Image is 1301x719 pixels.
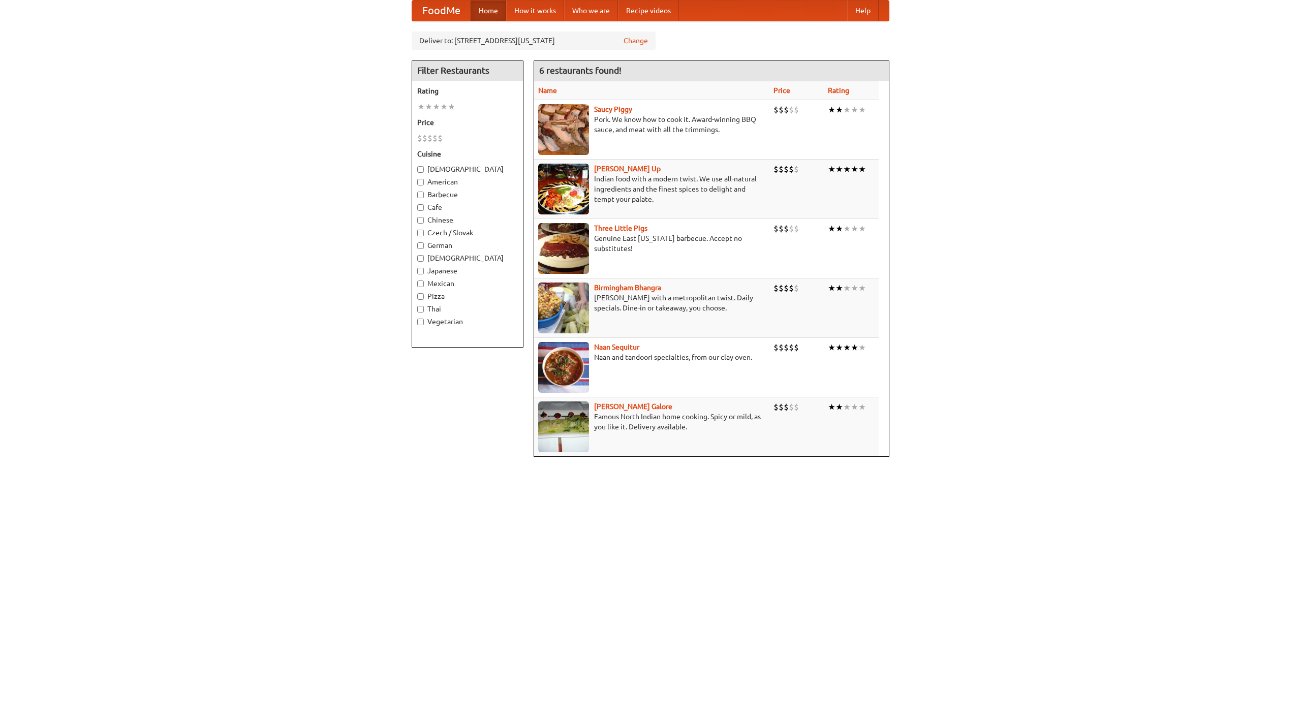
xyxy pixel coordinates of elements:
[784,401,789,413] li: $
[835,164,843,175] li: ★
[843,342,851,353] li: ★
[538,164,589,214] img: curryup.jpg
[624,36,648,46] a: Change
[417,204,424,211] input: Cafe
[417,217,424,224] input: Chinese
[779,104,784,115] li: $
[779,164,784,175] li: $
[794,283,799,294] li: $
[412,1,471,21] a: FoodMe
[828,164,835,175] li: ★
[789,104,794,115] li: $
[773,104,779,115] li: $
[851,164,858,175] li: ★
[538,223,589,274] img: littlepigs.jpg
[847,1,879,21] a: Help
[858,401,866,413] li: ★
[417,133,422,144] li: $
[843,104,851,115] li: ★
[779,283,784,294] li: $
[440,101,448,112] li: ★
[417,253,518,263] label: [DEMOGRAPHIC_DATA]
[843,283,851,294] li: ★
[412,60,523,81] h4: Filter Restaurants
[858,223,866,234] li: ★
[784,223,789,234] li: $
[471,1,506,21] a: Home
[417,240,518,251] label: German
[432,133,438,144] li: $
[779,223,784,234] li: $
[843,164,851,175] li: ★
[417,278,518,289] label: Mexican
[538,104,589,155] img: saucy.jpg
[835,223,843,234] li: ★
[417,192,424,198] input: Barbecue
[417,179,424,185] input: American
[417,86,518,96] h5: Rating
[417,268,424,274] input: Japanese
[417,306,424,312] input: Thai
[594,224,647,232] a: Three Little Pigs
[789,342,794,353] li: $
[594,402,672,411] b: [PERSON_NAME] Galore
[828,104,835,115] li: ★
[438,133,443,144] li: $
[828,283,835,294] li: ★
[448,101,455,112] li: ★
[794,223,799,234] li: $
[417,319,424,325] input: Vegetarian
[618,1,679,21] a: Recipe videos
[538,401,589,452] img: currygalore.jpg
[858,283,866,294] li: ★
[417,230,424,236] input: Czech / Slovak
[417,255,424,262] input: [DEMOGRAPHIC_DATA]
[784,164,789,175] li: $
[789,164,794,175] li: $
[432,101,440,112] li: ★
[425,101,432,112] li: ★
[794,164,799,175] li: $
[538,293,765,313] p: [PERSON_NAME] with a metropolitan twist. Daily specials. Dine-in or takeaway, you choose.
[538,86,557,95] a: Name
[789,223,794,234] li: $
[779,401,784,413] li: $
[538,352,765,362] p: Naan and tandoori specialties, from our clay oven.
[538,114,765,135] p: Pork. We know how to cook it. Award-winning BBQ sauce, and meat with all the trimmings.
[417,266,518,276] label: Japanese
[828,401,835,413] li: ★
[794,401,799,413] li: $
[858,104,866,115] li: ★
[794,104,799,115] li: $
[564,1,618,21] a: Who we are
[417,293,424,300] input: Pizza
[538,412,765,432] p: Famous North Indian home cooking. Spicy or mild, as you like it. Delivery available.
[417,149,518,159] h5: Cuisine
[417,304,518,314] label: Thai
[773,223,779,234] li: $
[843,223,851,234] li: ★
[417,177,518,187] label: American
[789,401,794,413] li: $
[594,284,661,292] b: Birmingham Bhangra
[417,280,424,287] input: Mexican
[594,165,661,173] a: [PERSON_NAME] Up
[835,401,843,413] li: ★
[851,401,858,413] li: ★
[789,283,794,294] li: $
[594,105,632,113] b: Saucy Piggy
[538,283,589,333] img: bhangra.jpg
[417,291,518,301] label: Pizza
[417,164,518,174] label: [DEMOGRAPHIC_DATA]
[794,342,799,353] li: $
[417,317,518,327] label: Vegetarian
[538,174,765,204] p: Indian food with a modern twist. We use all-natural ingredients and the finest spices to delight ...
[506,1,564,21] a: How it works
[773,283,779,294] li: $
[858,164,866,175] li: ★
[417,166,424,173] input: [DEMOGRAPHIC_DATA]
[594,343,639,351] a: Naan Sequitur
[773,164,779,175] li: $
